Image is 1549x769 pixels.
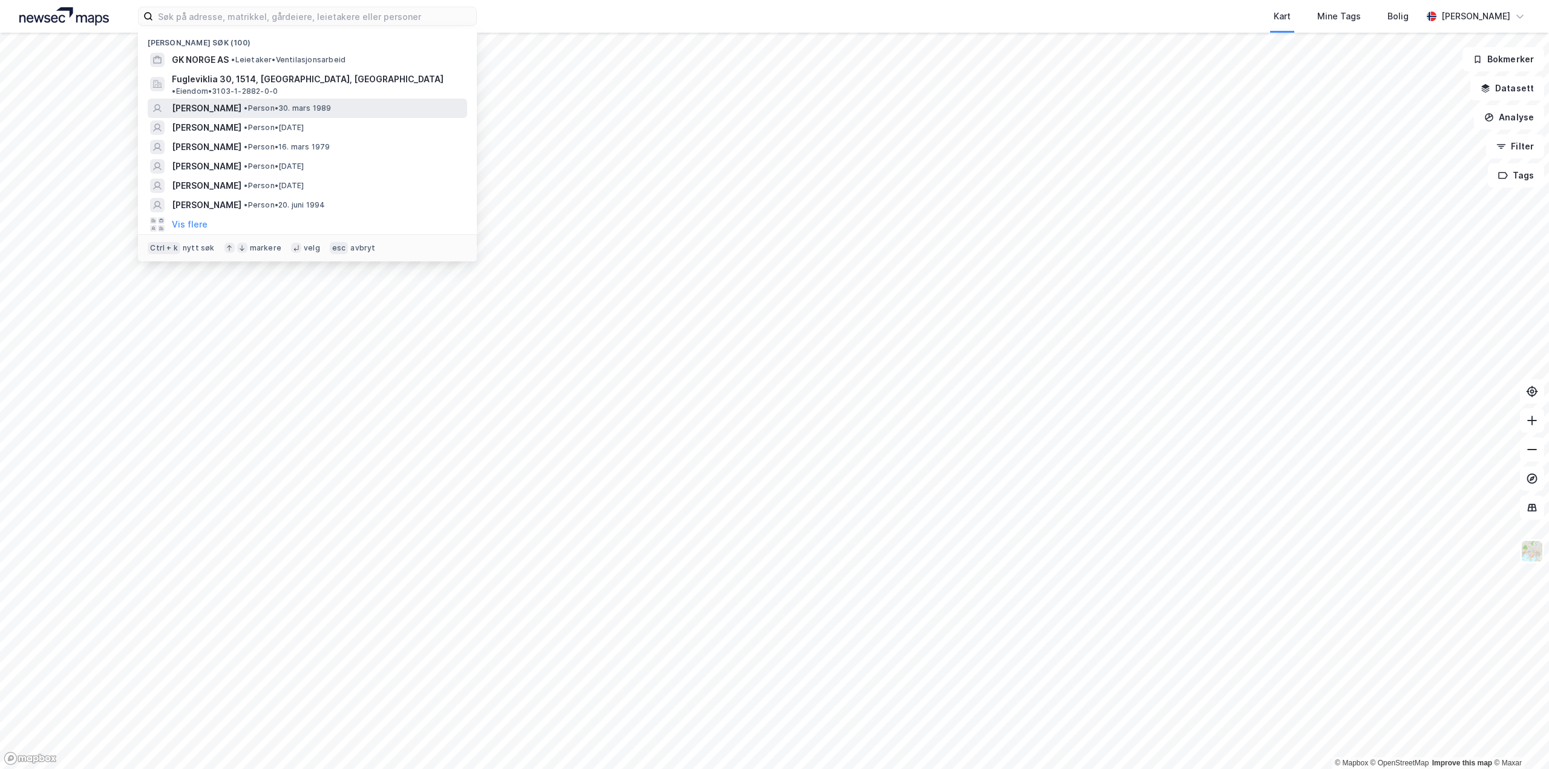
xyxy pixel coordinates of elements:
[1488,163,1544,188] button: Tags
[172,159,241,174] span: [PERSON_NAME]
[1486,134,1544,159] button: Filter
[1432,759,1492,767] a: Improve this map
[244,142,247,151] span: •
[1335,759,1368,767] a: Mapbox
[1441,9,1510,24] div: [PERSON_NAME]
[330,242,349,254] div: esc
[244,103,247,113] span: •
[244,181,247,190] span: •
[244,162,304,171] span: Person • [DATE]
[244,200,247,209] span: •
[244,123,304,133] span: Person • [DATE]
[172,72,444,87] span: Fugleviklia 30, 1514, [GEOGRAPHIC_DATA], [GEOGRAPHIC_DATA]
[1488,711,1549,769] div: Kontrollprogram for chat
[172,178,241,193] span: [PERSON_NAME]
[1317,9,1361,24] div: Mine Tags
[1274,9,1291,24] div: Kart
[1371,759,1429,767] a: OpenStreetMap
[148,242,180,254] div: Ctrl + k
[244,181,304,191] span: Person • [DATE]
[244,142,330,152] span: Person • 16. mars 1979
[250,243,281,253] div: markere
[172,87,278,96] span: Eiendom • 3103-1-2882-0-0
[172,87,175,96] span: •
[231,55,235,64] span: •
[1387,9,1409,24] div: Bolig
[19,7,109,25] img: logo.a4113a55bc3d86da70a041830d287a7e.svg
[4,751,57,765] a: Mapbox homepage
[172,140,241,154] span: [PERSON_NAME]
[1462,47,1544,71] button: Bokmerker
[244,123,247,132] span: •
[153,7,476,25] input: Søk på adresse, matrikkel, gårdeiere, leietakere eller personer
[183,243,215,253] div: nytt søk
[1488,711,1549,769] iframe: Chat Widget
[172,53,229,67] span: GK NORGE AS
[172,198,241,212] span: [PERSON_NAME]
[350,243,375,253] div: avbryt
[304,243,320,253] div: velg
[244,200,325,210] span: Person • 20. juni 1994
[231,55,345,65] span: Leietaker • Ventilasjonsarbeid
[172,120,241,135] span: [PERSON_NAME]
[244,103,331,113] span: Person • 30. mars 1989
[172,217,208,232] button: Vis flere
[1474,105,1544,129] button: Analyse
[172,101,241,116] span: [PERSON_NAME]
[1521,540,1544,563] img: Z
[1470,76,1544,100] button: Datasett
[244,162,247,171] span: •
[138,28,477,50] div: [PERSON_NAME] søk (100)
